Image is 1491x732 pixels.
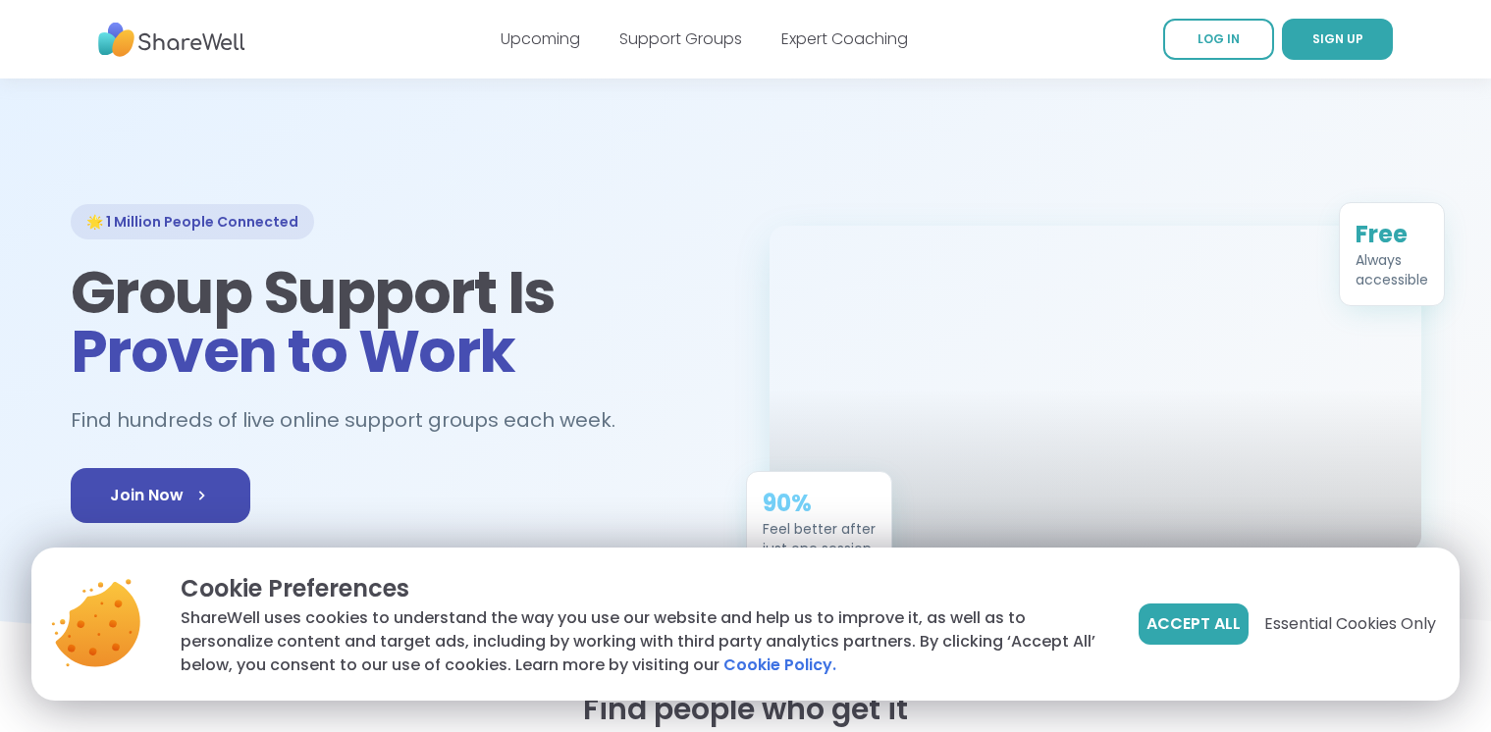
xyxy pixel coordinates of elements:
span: Join Now [110,484,211,507]
div: 90% [763,488,876,519]
span: Accept All [1146,612,1241,636]
h1: Group Support Is [71,263,722,381]
span: SIGN UP [1312,30,1363,47]
a: SIGN UP [1282,19,1393,60]
button: Accept All [1139,603,1249,645]
p: Cookie Preferences [181,571,1107,606]
span: LOG IN [1198,30,1240,47]
img: ShareWell Nav Logo [98,13,245,67]
div: 🌟 1 Million People Connected [71,204,314,239]
div: Feel better after just one session [763,519,876,558]
h2: Find hundreds of live online support groups each week. [71,404,636,437]
span: Essential Cookies Only [1264,612,1436,636]
span: Proven to Work [71,310,515,392]
a: Cookie Policy. [723,654,836,677]
h2: Find people who get it [71,692,1421,727]
div: Free [1356,219,1428,250]
div: Always accessible [1356,250,1428,289]
a: Upcoming [501,27,580,50]
a: LOG IN [1163,19,1274,60]
a: Support Groups [619,27,742,50]
p: ShareWell uses cookies to understand the way you use our website and help us to improve it, as we... [181,606,1107,677]
a: Expert Coaching [781,27,908,50]
a: Join Now [71,468,250,523]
